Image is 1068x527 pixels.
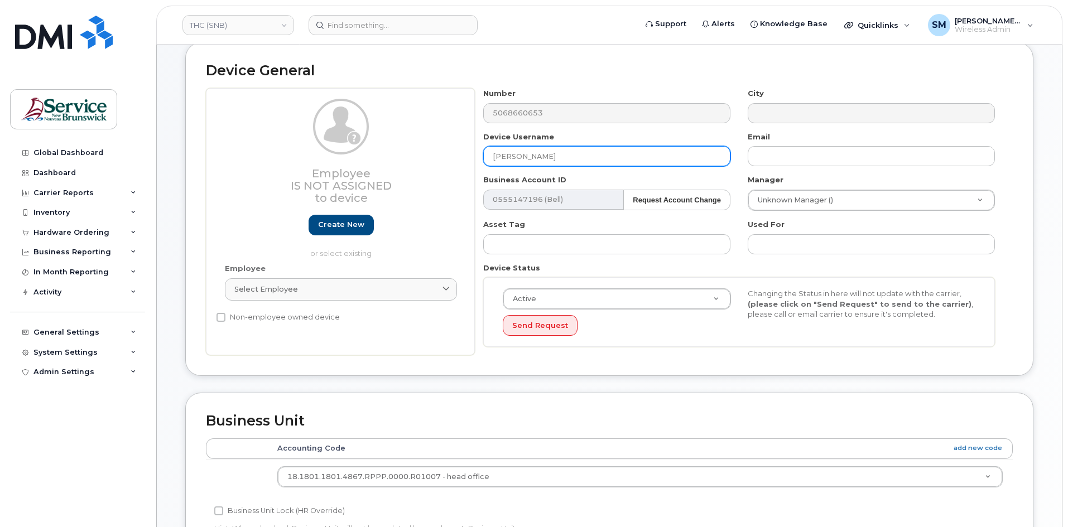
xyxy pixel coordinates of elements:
[503,289,730,309] a: Active
[214,506,223,515] input: Business Unit Lock (HR Override)
[483,219,525,230] label: Asset Tag
[234,284,298,294] span: Select employee
[955,16,1022,25] span: [PERSON_NAME] (SNB)
[751,195,833,205] span: Unknown Manager ()
[694,13,743,35] a: Alerts
[225,278,457,301] a: Select employee
[920,14,1041,36] div: Slattery, Matthew (SNB)
[760,18,828,30] span: Knowledge Base
[214,504,345,518] label: Business Unit Lock (HR Override)
[711,18,735,30] span: Alerts
[309,215,374,235] a: Create new
[206,63,1013,79] h2: Device General
[748,190,994,210] a: Unknown Manager ()
[287,472,489,481] span: 18.1801.1801.4867.RPPP.0000.R01007 - head office
[836,14,918,36] div: Quicklinks
[739,288,984,320] div: Changing the Status in here will not update with the carrier, , please call or email carrier to e...
[182,15,294,35] a: THC (SNB)
[748,219,785,230] label: Used For
[503,315,578,336] button: Send Request
[655,18,686,30] span: Support
[217,311,340,324] label: Non-employee owned device
[748,299,971,308] strong: (please click on "Send Request" to send to the carrier)
[267,438,1013,458] th: Accounting Code
[483,88,516,99] label: Number
[483,263,540,273] label: Device Status
[743,13,835,35] a: Knowledge Base
[217,313,225,322] input: Non-employee owned device
[309,15,478,35] input: Find something...
[748,88,764,99] label: City
[955,25,1022,34] span: Wireless Admin
[483,175,566,185] label: Business Account ID
[206,413,1013,429] h2: Business Unit
[278,467,1002,487] a: 18.1801.1801.4867.RPPP.0000.R01007 - head office
[954,443,1002,453] a: add new code
[315,191,368,205] span: to device
[638,13,694,35] a: Support
[623,190,730,210] button: Request Account Change
[291,179,392,192] span: Is not assigned
[748,132,770,142] label: Email
[748,175,783,185] label: Manager
[858,21,898,30] span: Quicklinks
[225,167,457,204] h3: Employee
[483,132,554,142] label: Device Username
[225,263,266,274] label: Employee
[506,294,536,304] span: Active
[225,248,457,259] p: or select existing
[633,196,721,204] strong: Request Account Change
[932,18,946,32] span: SM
